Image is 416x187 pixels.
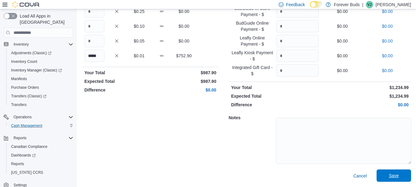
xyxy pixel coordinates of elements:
[174,8,194,14] p: $0.00
[367,1,372,8] span: VJ
[9,67,73,74] span: Inventory Manager (Classic)
[11,85,39,90] span: Purchase Orders
[6,83,76,92] button: Purchase Orders
[1,134,76,142] button: Reports
[9,101,29,108] a: Transfers
[11,41,73,48] span: Inventory
[84,78,149,84] p: Expected Total
[6,168,76,177] button: [US_STATE] CCRS
[321,67,364,74] p: $0.00
[129,38,149,44] p: $0.05
[366,8,409,14] p: $0.00
[231,93,318,99] p: Expected Total
[11,59,37,64] span: Inventory Count
[129,8,149,14] p: $0.25
[1,40,76,49] button: Inventory
[14,42,29,47] span: Inventory
[353,173,367,179] span: Cancel
[321,53,364,59] p: $0.00
[9,75,29,83] a: Manifests
[11,123,42,128] span: Cash Management
[389,173,399,179] span: Save
[366,1,373,8] div: Vish Joshi
[9,84,42,91] a: Purchase Orders
[286,2,305,8] span: Feedback
[1,113,76,121] button: Operations
[377,169,411,182] button: Save
[9,101,73,108] span: Transfers
[84,87,149,93] p: Difference
[14,115,32,120] span: Operations
[276,5,319,18] input: Quantity
[321,23,364,29] p: $0.00
[174,38,194,44] p: $0.00
[6,75,76,83] button: Manifests
[6,66,76,75] a: Inventory Manager (Classic)
[11,102,26,107] span: Transfers
[6,142,76,151] button: Canadian Compliance
[9,92,73,100] span: Transfers (Classic)
[6,92,76,100] a: Transfers (Classic)
[84,20,104,32] input: Quantity
[376,1,411,8] p: [PERSON_NAME]
[228,112,275,124] h5: Notes
[11,113,34,121] button: Operations
[11,41,31,48] button: Inventory
[321,93,409,99] p: $1,234.99
[9,84,73,91] span: Purchase Orders
[11,134,29,142] button: Reports
[84,35,104,47] input: Quantity
[151,87,216,93] p: $0.00
[151,78,216,84] p: $987.90
[231,64,273,77] p: Integrated Gift Card - $
[321,84,409,91] p: $1,234.99
[9,49,73,57] span: Adjustments (Classic)
[9,75,73,83] span: Manifests
[11,170,43,175] span: [US_STATE] CCRS
[366,67,409,74] p: $0.00
[276,64,319,77] input: Quantity
[334,1,360,8] p: Forever Buds
[6,100,76,109] button: Transfers
[9,49,54,57] a: Adjustments (Classic)
[11,153,36,158] span: Dashboards
[9,58,73,65] span: Inventory Count
[11,94,46,99] span: Transfers (Classic)
[366,23,409,29] p: $0.00
[9,169,46,176] a: [US_STATE] CCRS
[11,134,73,142] span: Reports
[321,102,409,108] p: $0.00
[11,51,51,55] span: Adjustments (Classic)
[351,170,369,182] button: Cancel
[231,20,273,32] p: BudGuide Online Payment - $
[17,13,73,25] span: Load All Apps in [GEOGRAPHIC_DATA]
[11,76,27,81] span: Manifests
[6,121,76,130] button: Cash Management
[11,68,62,73] span: Inventory Manager (Classic)
[321,8,364,14] p: $0.00
[9,160,26,168] a: Reports
[174,53,194,59] p: $752.90
[9,92,49,100] a: Transfers (Classic)
[11,161,24,166] span: Reports
[9,169,73,176] span: Washington CCRS
[310,1,323,8] input: Dark Mode
[129,23,149,29] p: $0.10
[276,50,319,62] input: Quantity
[129,53,149,59] p: $0.01
[174,23,194,29] p: $0.00
[6,160,76,168] button: Reports
[151,70,216,76] p: $987.90
[84,5,104,18] input: Quantity
[276,35,319,47] input: Quantity
[12,2,40,8] img: Cova
[9,143,50,150] a: Canadian Compliance
[231,5,273,18] p: BudGuide In-Store Payment - $
[231,102,318,108] p: Difference
[276,20,319,32] input: Quantity
[9,58,40,65] a: Inventory Count
[366,53,409,59] p: $0.00
[9,152,73,159] span: Dashboards
[84,50,104,62] input: Quantity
